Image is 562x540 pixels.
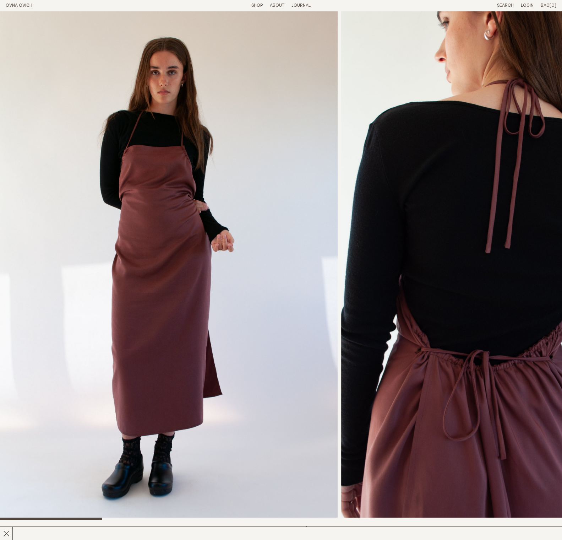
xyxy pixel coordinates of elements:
[251,3,263,8] a: Shop
[305,526,324,531] span: $330.00
[291,3,311,8] a: Journal
[541,3,550,8] span: Bag
[270,3,284,9] summary: About
[550,3,556,8] span: [0]
[6,3,32,8] a: Home
[497,3,514,8] a: Search
[521,3,534,8] a: Login
[6,526,139,536] h2: Apron Dress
